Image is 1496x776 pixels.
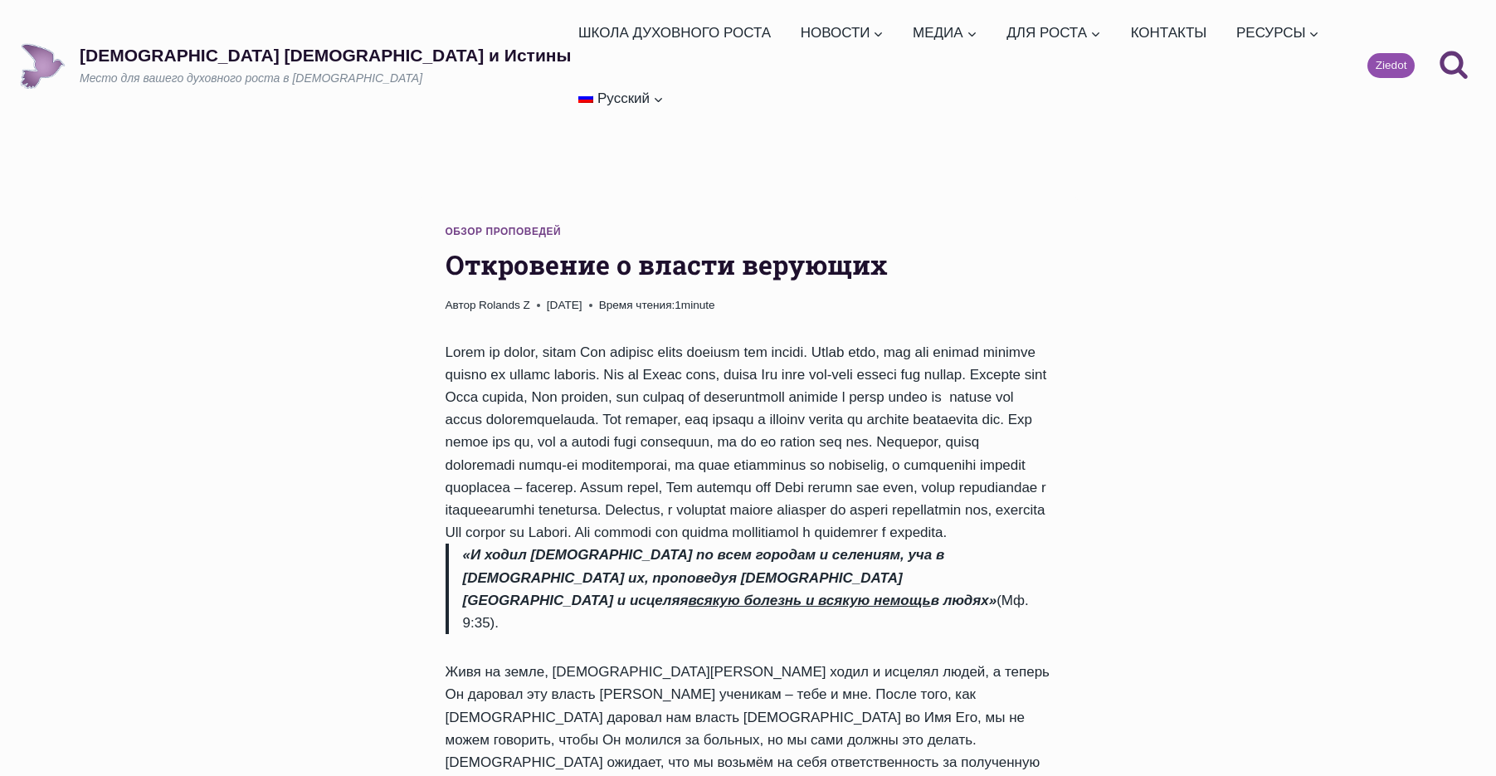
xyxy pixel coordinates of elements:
a: [DEMOGRAPHIC_DATA] [DEMOGRAPHIC_DATA] и ИстиныМесто для вашего духовного роста в [DEMOGRAPHIC_DATA] [20,43,571,89]
a: Русский [571,66,670,131]
em: «И ходил [DEMOGRAPHIC_DATA] по всем городам и селениям, уча в [DEMOGRAPHIC_DATA] их, проповедуя [... [463,547,997,608]
img: Draudze Gars un Patiesība [20,43,66,89]
span: ДЛЯ РОСТА [1006,22,1101,44]
p: [DEMOGRAPHIC_DATA] [DEMOGRAPHIC_DATA] и Истины [80,45,571,66]
p: Место для вашего духовного роста в [DEMOGRAPHIC_DATA] [80,71,571,87]
span: 1 [599,296,715,315]
span: Автор [446,296,476,315]
span: НОВОСТИ [800,22,884,44]
span: minute [681,299,715,311]
time: [DATE] [547,296,582,315]
span: РЕСУРСЫ [1235,22,1319,44]
span: Русский [597,90,650,106]
blockquote: (Мф. 9:35). [446,544,1051,634]
h1: Откровение о власти верующих [446,245,1051,285]
a: Rolands Z [479,299,530,311]
a: Обзор проповедей [446,226,562,237]
span: МЕДИА [913,22,977,44]
button: Показать форму поиска [1431,43,1476,88]
a: Ziedot [1367,53,1415,78]
span: всякую болезнь и всякую немощь [688,593,930,608]
span: Время чтения: [599,299,675,311]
